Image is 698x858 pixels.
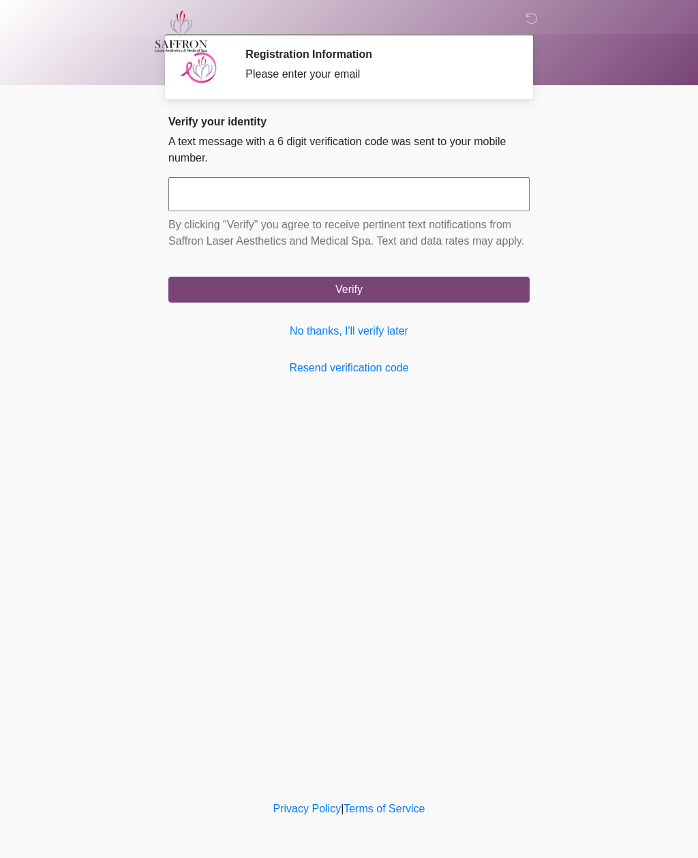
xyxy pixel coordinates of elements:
button: Verify [168,277,530,303]
a: No thanks, I'll verify later [168,323,530,339]
div: Please enter your email [245,66,509,82]
a: Resend verification code [168,360,530,376]
p: A text message with a 6 digit verification code was sent to your mobile number. [168,134,530,166]
a: | [341,803,344,814]
img: Saffron Laser Aesthetics and Medical Spa Logo [155,10,208,52]
p: By clicking "Verify" you agree to receive pertinent text notifications from Saffron Laser Aesthet... [168,217,530,249]
a: Privacy Policy [273,803,342,814]
a: Terms of Service [344,803,425,814]
h2: Verify your identity [168,115,530,128]
img: Agent Avatar [179,48,219,89]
